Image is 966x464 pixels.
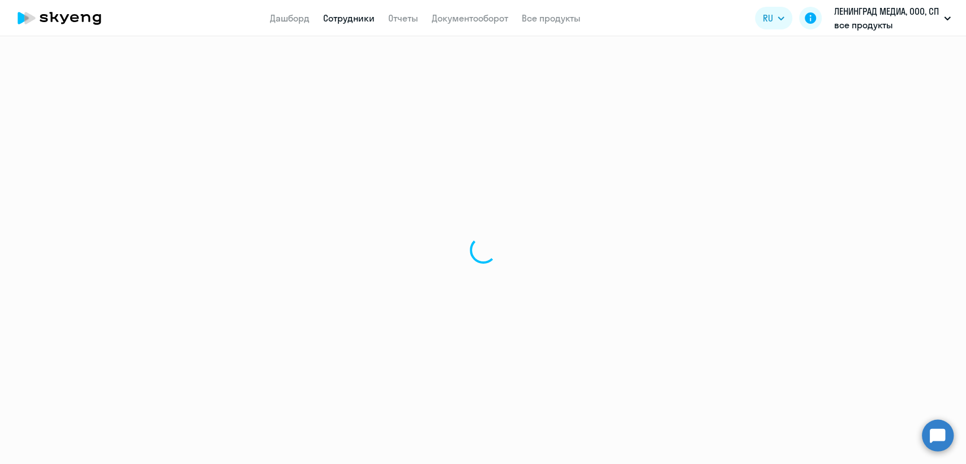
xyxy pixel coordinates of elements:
a: Документооборот [432,12,508,24]
a: Отчеты [388,12,418,24]
a: Дашборд [270,12,310,24]
span: RU [763,11,773,25]
button: RU [755,7,792,29]
p: ЛЕНИНГРАД МЕДИА, ООО, СП все продукты [834,5,939,32]
button: ЛЕНИНГРАД МЕДИА, ООО, СП все продукты [828,5,956,32]
a: Сотрудники [323,12,375,24]
a: Все продукты [522,12,581,24]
